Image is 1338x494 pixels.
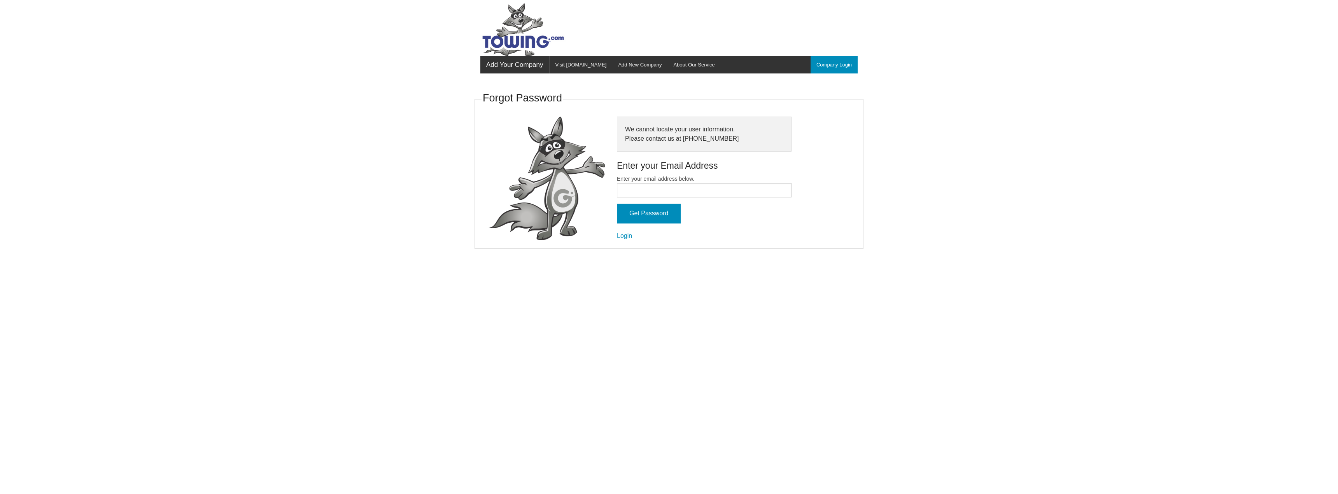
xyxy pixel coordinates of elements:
a: Login [617,232,632,239]
h3: Forgot Password [483,91,562,106]
a: Visit [DOMAIN_NAME] [550,56,613,73]
a: Company Login [811,56,858,73]
input: Get Password [617,204,681,223]
a: Add Your Company [480,56,549,73]
img: fox-Presenting.png [489,117,605,241]
a: Add New Company [612,56,667,73]
input: Enter your email address below. [617,183,792,197]
div: We cannot locate your user information. Please contact us at [PHONE_NUMBER] [617,117,792,152]
h4: Enter your Email Address [617,159,792,172]
a: About Our Service [667,56,720,73]
img: Towing.com Logo [480,3,566,56]
label: Enter your email address below. [617,175,792,197]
